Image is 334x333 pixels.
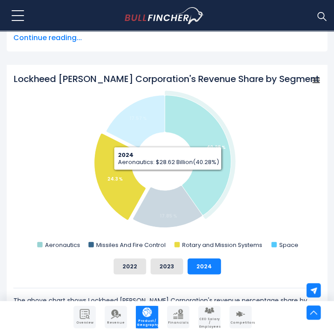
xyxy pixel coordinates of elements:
p: The above chart shows Lockheed [PERSON_NAME] Corporation's revenue percentage share by segment (p... [13,295,321,316]
span: Product / Geography [137,319,157,327]
button: 2024 [187,258,221,274]
tspan: 17.57 % [130,115,147,121]
img: Bullfincher logo [125,7,204,24]
a: Company Competitors [229,306,252,328]
span: CEO Salary / Employees [199,317,220,329]
span: Financials [168,321,188,325]
button: 2023 [151,258,183,274]
a: Company Financials [167,306,189,328]
tspan: 40.28 % [207,144,226,150]
button: 2022 [114,258,146,274]
span: Overview [74,321,95,325]
a: Company Product/Geography [136,306,158,328]
tspan: 17.85 % [160,212,177,219]
a: Company Revenue [105,306,127,328]
text: Missiles And Fire Control [96,240,166,249]
span: Continue reading... [13,33,321,43]
text: Aeronautics [45,240,80,249]
svg: Lockheed Martin Corporation's Revenue Share by Segment [13,73,321,251]
text: Rotary and Mission Systems [182,240,262,249]
a: Company Employees [198,306,220,328]
span: Revenue [106,321,126,325]
span: Competitors [230,321,251,325]
text: Space [279,240,298,249]
a: Go to homepage [125,7,220,24]
a: Company Overview [73,306,96,328]
tspan: Lockheed [PERSON_NAME] Corporation's Revenue Share by Segment [14,73,319,85]
tspan: 24.3 % [107,175,123,182]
